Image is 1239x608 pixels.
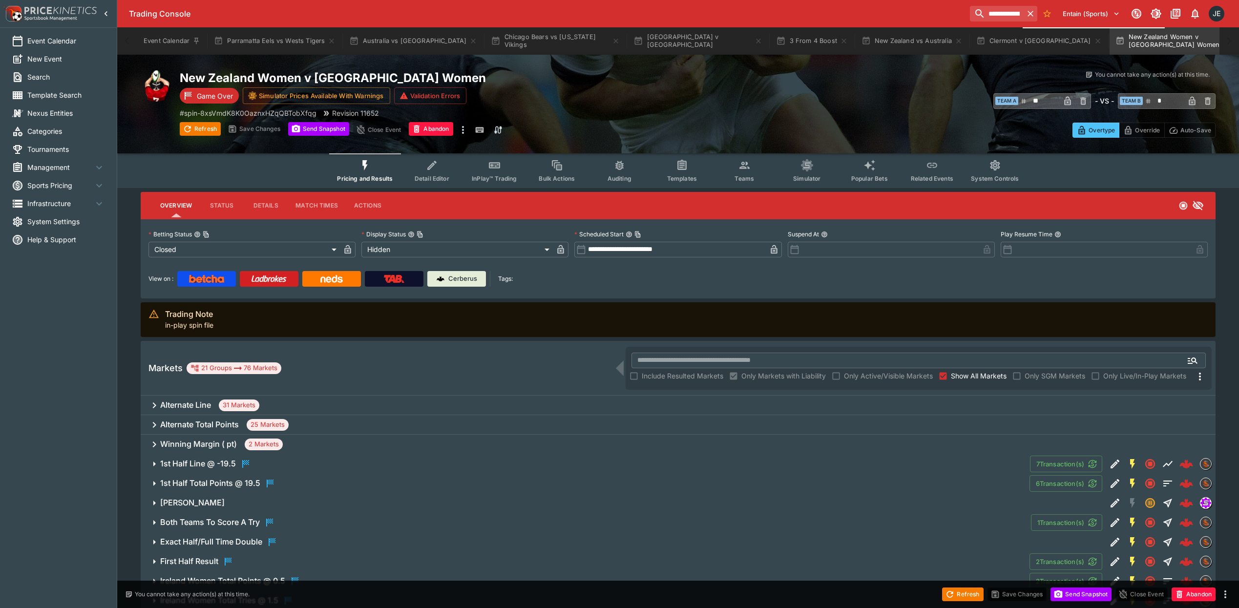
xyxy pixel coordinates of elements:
div: sportingsolutions [1200,458,1212,470]
button: Straight [1159,494,1176,512]
svg: Closed [1144,556,1156,567]
button: Edit Detail [1106,494,1124,512]
button: Overtype [1072,123,1119,138]
p: Copy To Clipboard [180,108,316,118]
p: Scheduled Start [574,230,624,238]
span: Pricing and Results [337,175,393,182]
h2: Copy To Clipboard [180,70,698,85]
button: Line [1159,455,1176,473]
button: Closed [1141,533,1159,551]
button: SGM Enabled [1124,553,1141,570]
img: logo-cerberus--red.svg [1179,457,1193,471]
button: Send Snapshot [288,122,349,136]
button: Copy To Clipboard [417,231,423,238]
img: rugby_union.png [141,70,172,102]
button: 1Transaction(s) [1031,514,1102,531]
div: Closed [148,242,340,257]
span: 2 Markets [245,440,283,449]
div: Start From [1072,123,1216,138]
img: sportingsolutions [1200,459,1211,469]
span: Templates [667,175,697,182]
button: 1st Half Total Points @ 19.5 [141,474,1029,493]
a: b070ae31-66f3-4557-8663-0a3d5fee54b6 [1176,474,1196,493]
button: Send Snapshot [1050,587,1112,601]
span: Only Live/In-Play Markets [1103,371,1186,381]
span: Template Search [27,90,105,100]
div: 4954b12c-8ef8-4a1b-89de-d446ab429197 [1179,574,1193,588]
a: Cerberus [427,271,486,287]
div: 0bbeb02f-ca6f-4b8f-8e85-840658439b19 [1179,496,1193,510]
h6: 1st Half Line @ -19.5 [160,459,236,469]
div: b070ae31-66f3-4557-8663-0a3d5fee54b6 [1179,477,1193,490]
h6: Alternate Total Points [160,419,239,430]
span: System Controls [971,175,1019,182]
p: Play Resume Time [1001,230,1052,238]
div: sportingsolutions [1200,478,1212,489]
span: Related Events [911,175,953,182]
button: Abandon [1172,587,1216,601]
input: search [970,6,1024,21]
span: Categories [27,126,105,136]
button: SGM Enabled [1124,455,1141,473]
span: 25 Markets [247,420,289,430]
span: Search [27,72,105,82]
button: Overview [152,194,200,217]
button: Select Tenant [1057,6,1126,21]
svg: Closed [1178,201,1188,210]
button: SGM Enabled [1124,514,1141,531]
a: 4954b12c-8ef8-4a1b-89de-d446ab429197 [1176,571,1196,591]
svg: Suspended [1144,497,1156,509]
label: View on : [148,271,173,287]
span: Management [27,162,93,172]
div: simulator [1200,497,1212,509]
span: Team A [995,97,1018,105]
span: Only Markets with Liability [741,371,826,381]
a: c42bba37-b88d-44ba-b579-8ee0b8a5b8a2 [1176,532,1196,552]
button: more [457,122,469,138]
img: logo-cerberus--red.svg [1179,516,1193,529]
button: Edit Detail [1106,475,1124,492]
img: PriceKinetics [24,7,97,14]
button: Copy To Clipboard [634,231,641,238]
button: 2Transaction(s) [1029,553,1102,570]
span: Team B [1120,97,1143,105]
div: Trading Console [129,9,966,19]
svg: Closed [1144,458,1156,470]
h6: Both Teams To Score A Try [160,517,260,527]
span: Only Active/Visible Markets [844,371,933,381]
button: Straight [1159,533,1176,551]
button: Connected to PK [1128,5,1145,22]
p: Display Status [361,230,406,238]
svg: Hidden [1192,200,1204,211]
p: You cannot take any action(s) at this time. [1095,70,1210,79]
span: Teams [735,175,754,182]
button: First Half Result [141,552,1029,571]
button: Documentation [1167,5,1184,22]
button: Closed [1141,553,1159,570]
h6: Exact Half/Full Time Double [160,537,262,547]
span: InPlay™ Trading [472,175,517,182]
div: 21 Groups 76 Markets [190,362,277,374]
button: Scheduled StartCopy To Clipboard [626,231,632,238]
img: logo-cerberus--red.svg [1179,535,1193,549]
svg: Closed [1144,575,1156,587]
img: TabNZ [384,275,404,283]
img: Cerberus [437,275,444,283]
span: System Settings [27,216,105,227]
svg: More [1194,371,1206,382]
h6: Winning Margin ( pt) [160,439,237,449]
span: Nexus Entities [27,108,105,118]
div: sportingsolutions [1200,517,1212,528]
button: more [1219,588,1231,600]
button: Clermont v [GEOGRAPHIC_DATA] [970,27,1108,55]
p: Betting Status [148,230,192,238]
h6: 1st Half Total Points @ 19.5 [160,478,260,488]
button: Edit Detail [1106,553,1124,570]
img: Sportsbook Management [24,16,77,21]
p: Auto-Save [1180,125,1211,135]
button: Parramatta Eels vs Wests Tigers [208,27,341,55]
span: Simulator [793,175,820,182]
button: SGM Enabled [1124,475,1141,492]
button: Open [1184,352,1201,369]
button: Status [200,194,244,217]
